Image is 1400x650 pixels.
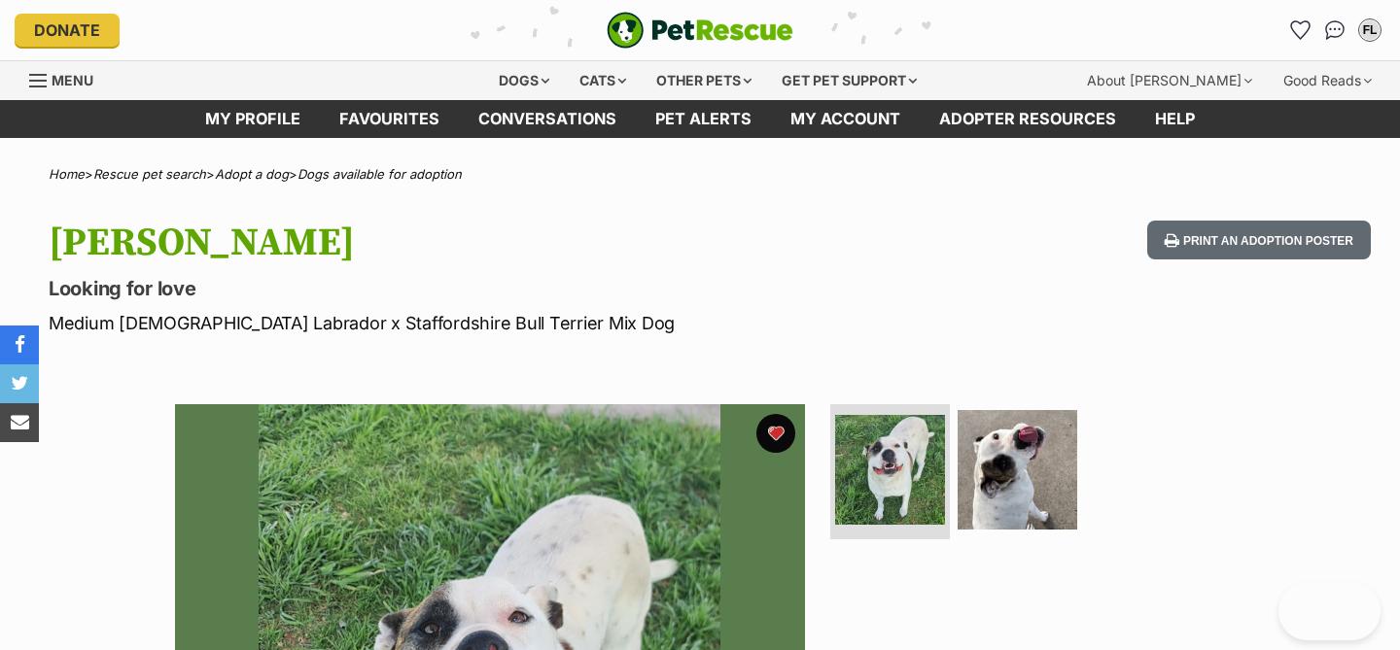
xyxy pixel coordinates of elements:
[49,221,854,265] h1: [PERSON_NAME]
[958,410,1077,530] img: Photo of Trixie Mattel
[835,415,945,525] img: Photo of Trixie Mattel
[15,14,120,47] a: Donate
[93,166,206,182] a: Rescue pet search
[1284,15,1315,46] a: Favourites
[49,166,85,182] a: Home
[1325,20,1346,40] img: chat-41dd97257d64d25036548639549fe6c8038ab92f7586957e7f3b1b290dea8141.svg
[1147,221,1371,260] button: Print an adoption poster
[636,100,771,138] a: Pet alerts
[1360,20,1380,40] div: FL
[607,12,793,49] a: PetRescue
[29,61,107,96] a: Menu
[49,275,854,302] p: Looking for love
[320,100,459,138] a: Favourites
[1354,15,1385,46] button: My account
[215,166,289,182] a: Adopt a dog
[1270,61,1385,100] div: Good Reads
[186,100,320,138] a: My profile
[566,61,640,100] div: Cats
[756,414,795,453] button: favourite
[1278,582,1381,640] iframe: Help Scout Beacon - Open
[52,72,93,88] span: Menu
[771,100,920,138] a: My account
[1319,15,1350,46] a: Conversations
[1284,15,1385,46] ul: Account quick links
[607,12,793,49] img: logo-e224e6f780fb5917bec1dbf3a21bbac754714ae5b6737aabdf751b685950b380.svg
[1073,61,1266,100] div: About [PERSON_NAME]
[49,310,854,336] p: Medium [DEMOGRAPHIC_DATA] Labrador x Staffordshire Bull Terrier Mix Dog
[920,100,1136,138] a: Adopter resources
[297,166,462,182] a: Dogs available for adoption
[1136,100,1214,138] a: Help
[459,100,636,138] a: conversations
[643,61,765,100] div: Other pets
[485,61,563,100] div: Dogs
[768,61,930,100] div: Get pet support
